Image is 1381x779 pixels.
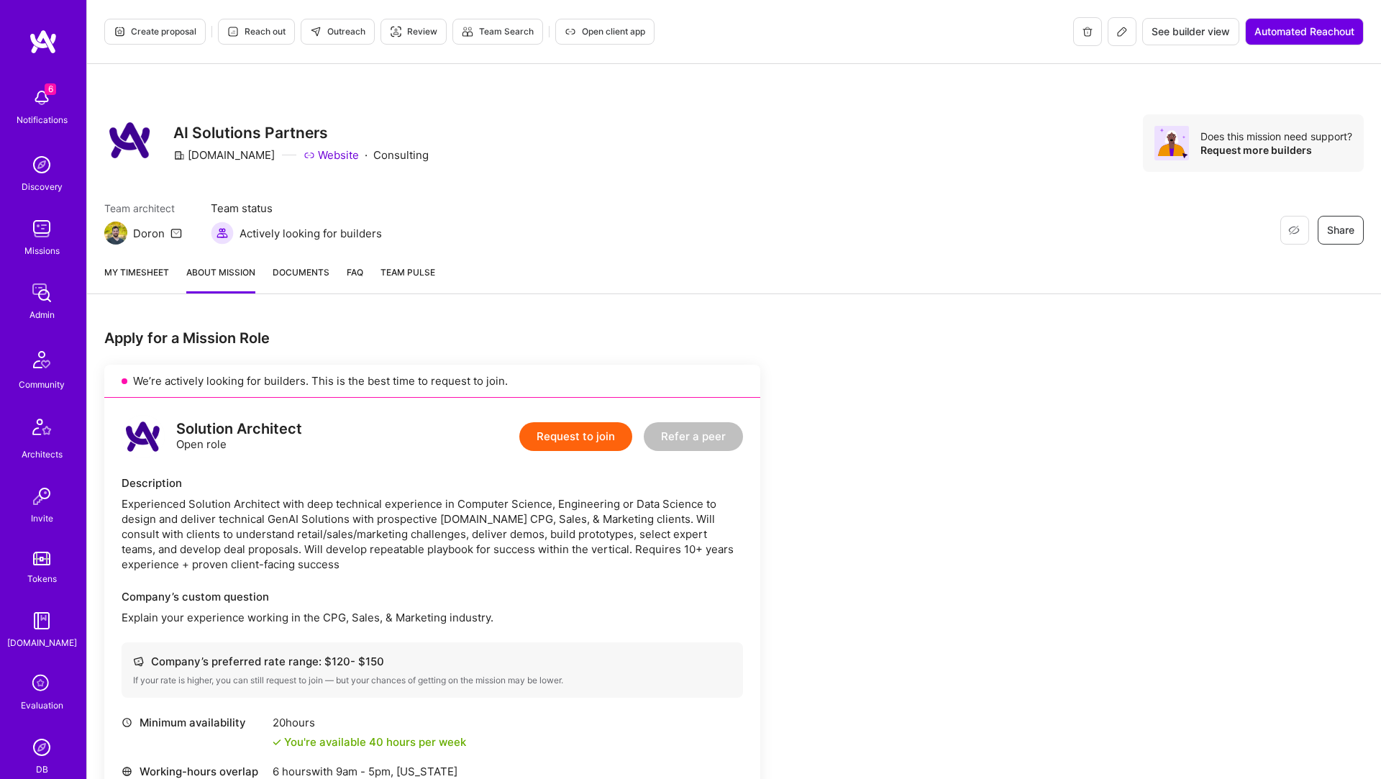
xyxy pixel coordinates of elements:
img: Community [24,342,59,377]
img: Architects [24,412,59,447]
a: My timesheet [104,265,169,293]
div: · [365,147,368,163]
img: Admin Search [27,733,56,762]
div: Working-hours overlap [122,764,265,779]
button: Request to join [519,422,632,451]
span: Open client app [565,25,645,38]
img: guide book [27,606,56,635]
i: icon SelectionTeam [28,670,55,698]
div: 6 hours with [US_STATE] [273,764,501,779]
span: Actively looking for builders [240,226,382,241]
i: icon Check [273,738,281,747]
p: Explain your experience working in the CPG, Sales, & Marketing industry. [122,610,743,625]
span: Outreach [310,25,365,38]
div: We’re actively looking for builders. This is the best time to request to join. [104,365,760,398]
i: icon CompanyGray [173,150,185,161]
h3: AI Solutions Partners [173,124,429,142]
img: admin teamwork [27,278,56,307]
div: Doron [133,226,165,241]
img: Invite [27,482,56,511]
div: Experienced Solution Architect with deep technical experience in Computer Science, Engineering or... [122,496,743,572]
span: See builder view [1152,24,1230,39]
div: Request more builders [1200,143,1352,157]
i: icon Clock [122,717,132,728]
img: teamwork [27,214,56,243]
i: icon EyeClosed [1288,224,1300,236]
div: Missions [24,243,60,258]
div: Solution Architect [176,422,302,437]
img: logo [122,415,165,458]
div: Company’s custom question [122,589,743,604]
span: Documents [273,265,329,280]
div: Tokens [27,571,57,586]
div: Admin [29,307,55,322]
div: You're available 40 hours per week [273,734,466,750]
div: Discovery [22,179,63,194]
span: Review [390,25,437,38]
i: icon Cash [133,656,144,667]
div: Does this mission need support? [1200,129,1352,143]
span: Team Search [462,25,534,38]
i: icon Proposal [114,26,125,37]
img: bell [27,83,56,112]
span: Team status [211,201,382,216]
div: Notifications [17,112,68,127]
div: If your rate is higher, you can still request to join — but your chances of getting on the missio... [133,675,731,686]
span: Share [1327,223,1354,237]
button: Refer a peer [644,422,743,451]
i: icon World [122,766,132,777]
img: Avatar [1154,126,1189,160]
span: Reach out [227,25,286,38]
span: Team Pulse [380,267,435,278]
div: Company’s preferred rate range: $ 120 - $ 150 [133,654,731,669]
div: [DOMAIN_NAME] [7,635,77,650]
div: Architects [22,447,63,462]
div: Invite [31,511,53,526]
img: Team Architect [104,222,127,245]
i: icon Targeter [390,26,401,37]
a: Website [304,147,359,163]
span: Team architect [104,201,182,216]
span: 6 [45,83,56,95]
div: Minimum availability [122,715,265,730]
span: Create proposal [114,25,196,38]
div: 20 hours [273,715,466,730]
div: Apply for a Mission Role [104,329,760,347]
i: icon Mail [170,227,182,239]
img: Company Logo [104,114,156,166]
img: discovery [27,150,56,179]
span: Automated Reachout [1254,24,1354,39]
div: Open role [176,422,302,452]
div: DB [36,762,48,777]
img: Actively looking for builders [211,222,234,245]
div: Evaluation [21,698,63,713]
div: Consulting [304,147,429,163]
div: Community [19,377,65,392]
a: About Mission [186,265,255,293]
div: [DOMAIN_NAME] [173,147,275,163]
a: FAQ [347,265,363,293]
span: 9am - 5pm , [333,765,396,778]
div: Description [122,475,743,491]
img: tokens [33,552,50,565]
img: logo [29,29,58,55]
